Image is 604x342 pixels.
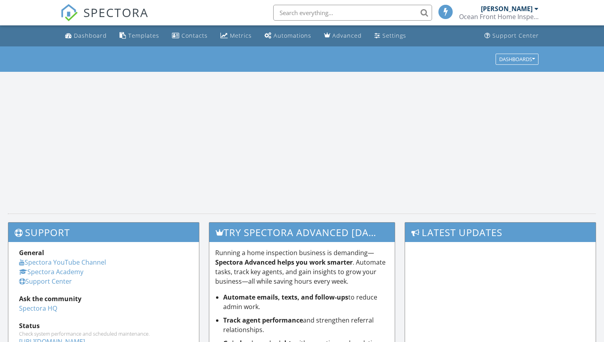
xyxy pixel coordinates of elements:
[405,223,596,242] h3: Latest Updates
[223,316,303,325] strong: Track agent performance
[371,29,409,43] a: Settings
[481,29,542,43] a: Support Center
[223,292,389,311] li: to reduce admin work.
[215,248,389,286] p: Running a home inspection business is demanding— . Automate tasks, track key agents, and gain ins...
[181,32,208,39] div: Contacts
[19,304,57,313] a: Spectora HQ
[499,56,535,62] div: Dashboards
[19,321,188,330] div: Status
[332,32,362,39] div: Advanced
[74,32,107,39] div: Dashboard
[19,294,188,304] div: Ask the community
[62,29,110,43] a: Dashboard
[116,29,162,43] a: Templates
[19,277,72,286] a: Support Center
[19,258,106,267] a: Spectora YouTube Channel
[321,29,365,43] a: Advanced
[223,293,348,302] strong: Automate emails, texts, and follow-ups
[492,32,539,39] div: Support Center
[459,13,538,21] div: Ocean Front Home Inspection LLC
[19,267,83,276] a: Spectora Academy
[496,54,538,65] button: Dashboards
[60,4,78,21] img: The Best Home Inspection Software - Spectora
[60,11,149,27] a: SPECTORA
[19,248,44,257] strong: General
[217,29,255,43] a: Metrics
[209,223,395,242] h3: Try spectora advanced [DATE]
[169,29,211,43] a: Contacts
[83,4,149,21] span: SPECTORA
[19,330,188,337] div: Check system performance and scheduled maintenance.
[382,32,406,39] div: Settings
[230,32,252,39] div: Metrics
[273,5,432,21] input: Search everything...
[215,258,353,267] strong: Spectora Advanced helps you work smarter
[8,223,199,242] h3: Support
[481,5,533,13] div: [PERSON_NAME]
[128,32,159,39] div: Templates
[223,315,389,334] li: and strengthen referral relationships.
[261,29,315,43] a: Automations (Basic)
[274,32,311,39] div: Automations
